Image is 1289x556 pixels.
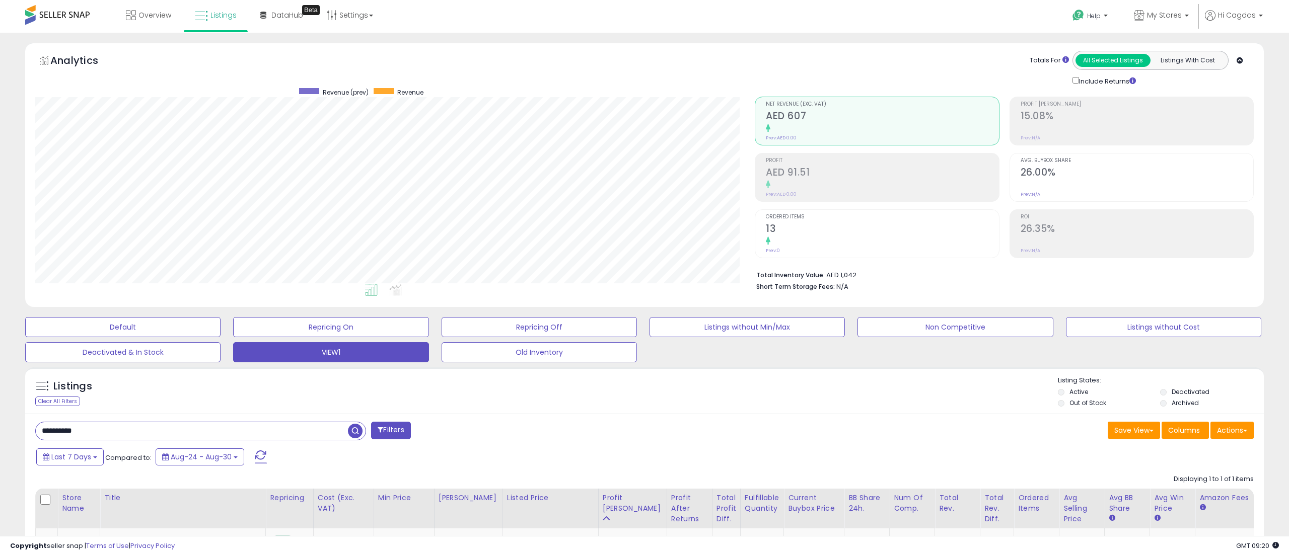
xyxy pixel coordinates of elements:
[1218,10,1256,20] span: Hi Cagdas
[1154,493,1191,514] div: Avg Win Price
[378,535,396,545] a: 55.00
[939,493,976,514] div: Total Rev.
[756,268,1246,280] li: AED 1,042
[1018,493,1055,514] div: Ordered Items
[766,223,998,236] h2: 13
[1058,376,1264,385] p: Listing States:
[745,493,779,514] div: Fulfillable Quantity
[1147,10,1182,20] span: My Stores
[1021,191,1040,197] small: Prev: N/A
[318,493,370,514] div: Cost (Exc. VAT)
[1069,387,1088,396] label: Active
[378,493,430,503] div: Min Price
[51,452,91,462] span: Last 7 Days
[10,541,175,551] div: seller snap | |
[271,10,303,20] span: DataHub
[1199,503,1205,512] small: Amazon Fees.
[984,493,1010,524] div: Total Rev. Diff.
[1021,102,1253,107] span: Profit [PERSON_NAME]
[1150,54,1225,67] button: Listings With Cost
[105,453,152,462] span: Compared to:
[507,535,553,545] b: Listed Price:
[130,541,175,550] a: Privacy Policy
[1072,9,1085,22] i: Get Help
[138,10,171,20] span: Overview
[1021,135,1040,141] small: Prev: N/A
[62,493,96,514] div: Store Name
[1162,422,1209,439] button: Columns
[650,317,845,337] button: Listings without Min/Max
[318,535,333,545] a: 26.71
[10,541,47,550] strong: Copyright
[1021,223,1253,236] h2: 26.35%
[810,535,818,545] span: 49
[1109,514,1115,523] small: Avg BB Share.
[86,541,129,550] a: Terms of Use
[766,158,998,164] span: Profit
[1065,75,1148,87] div: Include Returns
[766,191,797,197] small: Prev: AED 0.00
[442,317,637,337] button: Repricing Off
[1030,56,1069,65] div: Totals For
[766,110,998,124] h2: AED 607
[1066,317,1261,337] button: Listings without Cost
[1021,158,1253,164] span: Avg. Buybox Share
[50,53,118,70] h5: Analytics
[857,317,1053,337] button: Non Competitive
[270,493,309,503] div: Repricing
[1172,387,1209,396] label: Deactivated
[156,448,244,465] button: Aug-24 - Aug-30
[233,317,428,337] button: Repricing On
[1063,493,1100,524] div: Avg Selling Price
[1021,110,1253,124] h2: 15.08%
[1199,493,1286,503] div: Amazon Fees
[766,167,998,180] h2: AED 91.51
[1174,474,1254,484] div: Displaying 1 to 1 of 1 items
[104,493,261,503] div: Title
[671,493,708,524] div: Profit After Returns
[442,342,637,362] button: Old Inventory
[439,535,457,545] a: 94.00
[717,493,736,524] div: Total Profit Diff.
[788,493,840,514] div: Current Buybox Price
[35,396,80,406] div: Clear All Filters
[25,342,221,362] button: Deactivated & In Stock
[233,342,428,362] button: VIEW1
[1021,167,1253,180] h2: 26.00%
[1076,54,1151,67] button: All Selected Listings
[1210,422,1254,439] button: Actions
[36,448,104,465] button: Last 7 Days
[210,10,237,20] span: Listings
[1064,2,1118,33] a: Help
[603,493,663,514] div: Profit [PERSON_NAME]
[766,248,780,254] small: Prev: 0
[1172,399,1199,407] label: Archived
[371,422,410,439] button: Filters
[1109,493,1145,514] div: Avg BB Share
[1205,10,1263,33] a: Hi Cagdas
[53,379,92,393] h5: Listings
[171,452,232,462] span: Aug-24 - Aug-30
[323,88,369,97] span: Revenue (prev)
[25,317,221,337] button: Default
[1168,425,1200,435] span: Columns
[1021,248,1040,254] small: Prev: N/A
[1108,422,1160,439] button: Save View
[894,493,930,514] div: Num of Comp.
[397,88,423,97] span: Revenue
[766,135,797,141] small: Prev: AED 0.00
[756,282,835,291] b: Short Term Storage Fees:
[1236,541,1279,550] span: 2025-09-8 09:20 GMT
[302,5,320,15] div: Tooltip anchor
[507,493,594,503] div: Listed Price
[1154,514,1160,523] small: Avg Win Price.
[848,493,885,514] div: BB Share 24h.
[756,271,825,279] b: Total Inventory Value:
[1069,399,1106,407] label: Out of Stock
[1087,12,1101,20] span: Help
[1021,214,1253,220] span: ROI
[836,282,848,291] span: N/A
[766,102,998,107] span: Net Revenue (Exc. VAT)
[439,493,498,503] div: [PERSON_NAME]
[766,214,998,220] span: Ordered Items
